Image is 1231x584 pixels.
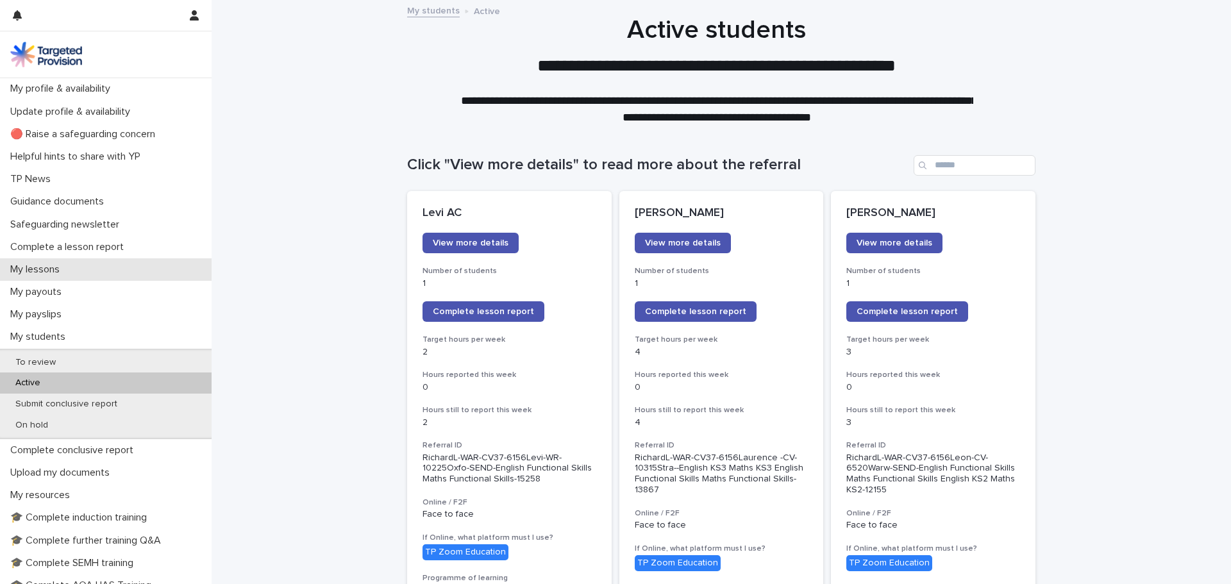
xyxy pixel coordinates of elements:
p: Face to face [635,520,808,531]
p: Complete conclusive report [5,444,144,456]
p: Complete a lesson report [5,241,134,253]
p: Guidance documents [5,196,114,208]
p: Upload my documents [5,467,120,479]
h3: Referral ID [423,440,596,451]
div: TP Zoom Education [423,544,508,560]
p: 🎓 Complete SEMH training [5,557,144,569]
h3: Number of students [423,266,596,276]
p: 0 [635,382,808,393]
h3: Hours reported this week [423,370,596,380]
p: To review [5,357,66,368]
span: View more details [433,238,508,247]
p: 1 [423,278,596,289]
h3: Hours reported this week [635,370,808,380]
input: Search [914,155,1035,176]
p: 4 [635,347,808,358]
p: My payslips [5,308,72,321]
p: Safeguarding newsletter [5,219,130,231]
h3: If Online, what platform must I use? [635,544,808,554]
p: 0 [423,382,596,393]
p: 🎓 Complete induction training [5,512,157,524]
p: RichardL-WAR-CV37-6156Laurence -CV-10315Stra--English KS3 Maths KS3 English Functional Skills Mat... [635,453,808,496]
h3: Number of students [635,266,808,276]
span: Complete lesson report [433,307,534,316]
p: 2 [423,347,596,358]
a: View more details [635,233,731,253]
h3: Online / F2F [423,497,596,508]
a: View more details [423,233,519,253]
p: [PERSON_NAME] [635,206,808,221]
a: Complete lesson report [846,301,968,322]
p: 🎓 Complete further training Q&A [5,535,171,547]
p: Levi AC [423,206,596,221]
img: M5nRWzHhSzIhMunXDL62 [10,42,82,67]
p: 1 [635,278,808,289]
p: TP News [5,173,61,185]
h1: Active students [403,15,1031,46]
h3: If Online, what platform must I use? [423,533,596,543]
a: View more details [846,233,942,253]
p: Active [474,3,500,17]
p: RichardL-WAR-CV37-6156Leon-CV-6520Warw-SEND-English Functional Skills Maths Functional Skills Eng... [846,453,1020,496]
p: Helpful hints to share with YP [5,151,151,163]
p: 3 [846,417,1020,428]
p: 3 [846,347,1020,358]
h3: Hours still to report this week [846,405,1020,415]
p: My resources [5,489,80,501]
p: Active [5,378,51,388]
p: 4 [635,417,808,428]
p: My students [5,331,76,343]
p: Submit conclusive report [5,399,128,410]
p: 2 [423,417,596,428]
p: RichardL-WAR-CV37-6156Levi-WR-10225Oxfo-SEND-English Functional Skills Maths Functional Skills-15258 [423,453,596,485]
h3: Hours still to report this week [635,405,808,415]
p: Face to face [846,520,1020,531]
span: Complete lesson report [645,307,746,316]
h3: Hours reported this week [846,370,1020,380]
p: My profile & availability [5,83,121,95]
span: View more details [857,238,932,247]
h3: If Online, what platform must I use? [846,544,1020,554]
h1: Click "View more details" to read more about the referral [407,156,909,174]
h3: Hours still to report this week [423,405,596,415]
p: Face to face [423,509,596,520]
h3: Target hours per week [635,335,808,345]
p: 🔴 Raise a safeguarding concern [5,128,165,140]
p: Update profile & availability [5,106,140,118]
h3: Online / F2F [635,508,808,519]
h3: Number of students [846,266,1020,276]
p: On hold [5,420,58,431]
p: 1 [846,278,1020,289]
p: [PERSON_NAME] [846,206,1020,221]
div: TP Zoom Education [635,555,721,571]
a: Complete lesson report [423,301,544,322]
span: Complete lesson report [857,307,958,316]
h3: Target hours per week [423,335,596,345]
div: TP Zoom Education [846,555,932,571]
h3: Referral ID [635,440,808,451]
a: Complete lesson report [635,301,757,322]
h3: Referral ID [846,440,1020,451]
p: My payouts [5,286,72,298]
h3: Online / F2F [846,508,1020,519]
h3: Programme of learning [423,573,596,583]
p: My lessons [5,263,70,276]
a: My students [407,3,460,17]
span: View more details [645,238,721,247]
p: 0 [846,382,1020,393]
h3: Target hours per week [846,335,1020,345]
